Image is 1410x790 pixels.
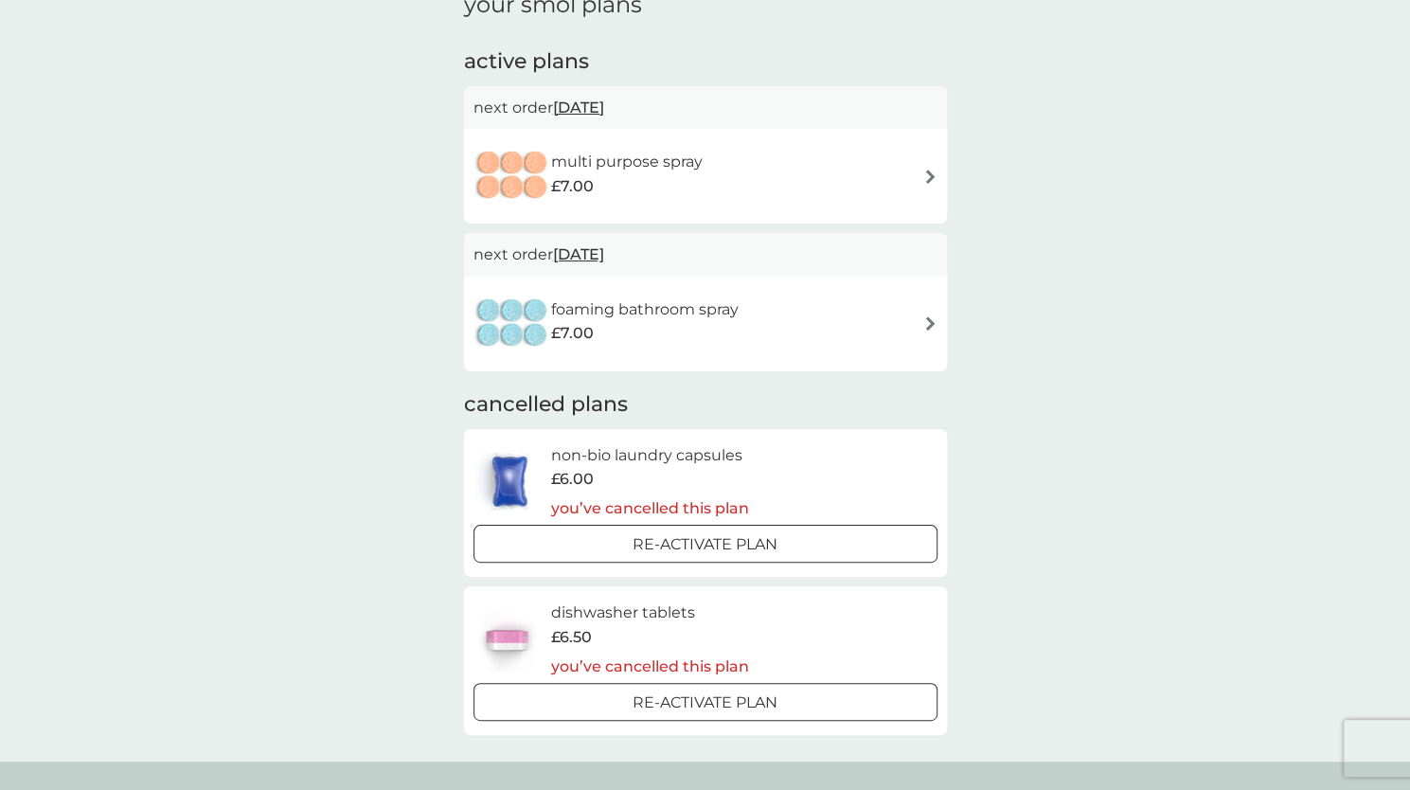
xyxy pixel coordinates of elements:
[464,47,947,77] h2: active plans
[464,390,947,420] h2: cancelled plans
[553,236,604,273] span: [DATE]
[550,601,748,625] h6: dishwasher tablets
[550,467,593,492] span: £6.00
[473,525,937,563] button: Re-activate Plan
[551,174,594,199] span: £7.00
[553,89,604,126] span: [DATE]
[551,297,739,322] h6: foaming bathroom spray
[633,691,777,715] p: Re-activate Plan
[473,291,551,357] img: foaming bathroom spray
[923,170,937,184] img: arrow right
[551,150,703,174] h6: multi purpose spray
[923,316,937,331] img: arrow right
[551,321,594,346] span: £7.00
[473,606,540,673] img: dishwasher tablets
[550,625,591,650] span: £6.50
[550,443,748,468] h6: non-bio laundry capsules
[473,143,551,209] img: multi purpose spray
[473,683,937,721] button: Re-activate Plan
[633,532,777,557] p: Re-activate Plan
[473,96,937,120] p: next order
[550,655,748,679] p: you’ve cancelled this plan
[550,496,748,521] p: you’ve cancelled this plan
[473,242,937,267] p: next order
[473,448,545,514] img: non-bio laundry capsules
